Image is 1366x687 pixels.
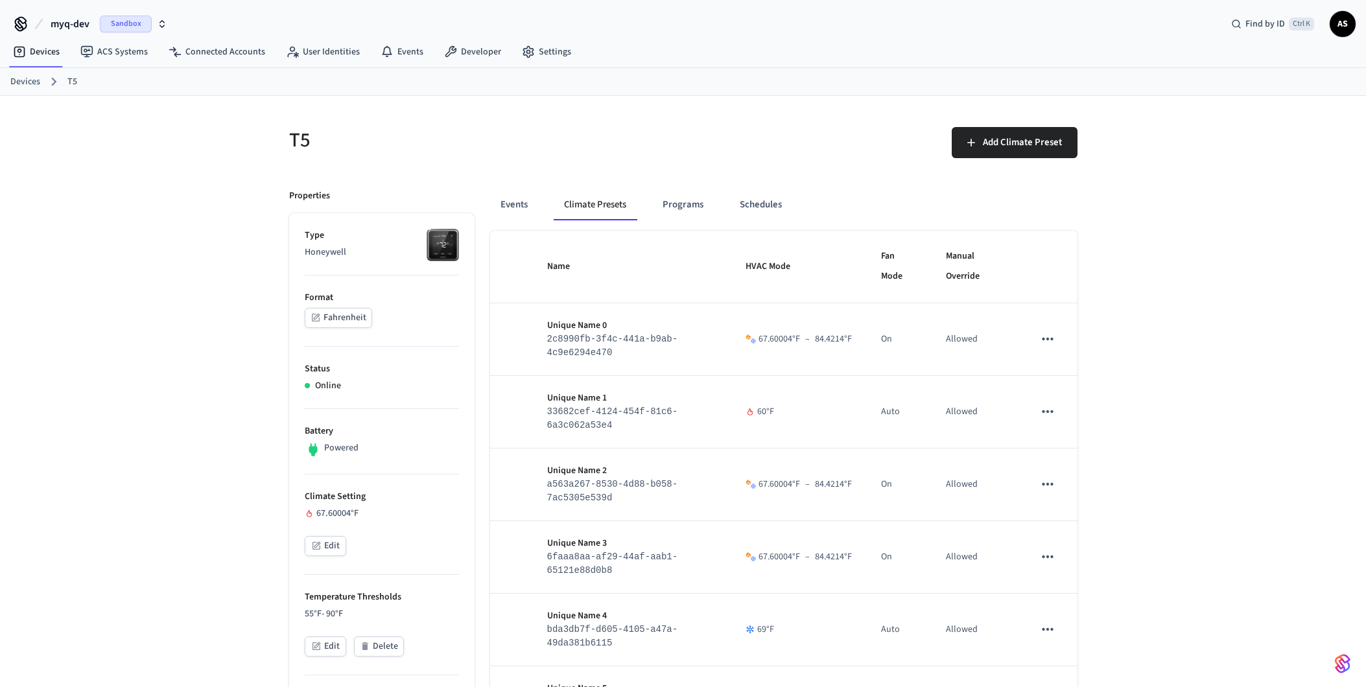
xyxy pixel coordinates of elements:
button: Events [490,189,538,220]
td: Allowed [930,521,1019,594]
span: – [805,478,810,491]
p: Battery [305,425,459,438]
code: 33682cef-4124-454f-81c6-6a3c062a53e4 [547,406,678,430]
td: Auto [866,376,930,448]
div: 67.60004 °F 84.4214 °F [759,332,852,346]
button: Schedules [729,189,792,220]
div: 67.60004 °F [305,507,459,520]
a: Connected Accounts [158,40,276,64]
p: Unique Name 1 [547,391,715,405]
td: Allowed [930,303,1019,376]
p: 55 °F - 90 °F [305,607,459,621]
th: Fan Mode [866,231,930,303]
h5: T5 [289,127,676,154]
code: a563a267-8530-4d88-b058-7ac5305e539d [547,479,678,503]
span: – [805,332,810,346]
td: On [866,521,930,594]
a: Devices [10,75,40,89]
a: Settings [512,40,582,64]
button: Edit [305,536,346,556]
p: Climate Setting [305,490,459,504]
img: SeamLogoGradient.69752ec5.svg [1335,653,1350,674]
button: AS [1330,11,1356,37]
a: User Identities [276,40,370,64]
p: Temperature Thresholds [305,590,459,604]
th: Name [532,231,731,303]
a: Devices [3,40,70,64]
p: Format [305,291,459,305]
a: Developer [434,40,512,64]
span: AS [1331,12,1354,36]
p: Powered [324,441,359,455]
td: On [866,303,930,376]
th: Manual Override [930,231,1019,303]
img: Heat Cool [746,552,756,562]
button: Add Climate Preset [952,127,1077,158]
td: Allowed [930,594,1019,666]
code: 6faaa8aa-af29-44af-aab1-65121e88d0b8 [547,552,678,576]
p: Status [305,362,459,376]
th: HVAC Mode [730,231,866,303]
a: ACS Systems [70,40,158,64]
img: honeywell_t5t6 [427,229,459,261]
p: Honeywell [305,246,459,259]
button: Climate Presets [554,189,637,220]
div: 60 °F [746,405,850,419]
p: Unique Name 0 [547,319,715,332]
div: Find by IDCtrl K [1221,12,1325,36]
p: Unique Name 4 [547,609,715,623]
button: Programs [652,189,714,220]
button: Delete [354,636,404,657]
span: Find by ID [1245,17,1285,30]
p: Unique Name 2 [547,464,715,478]
p: Type [305,229,459,242]
button: Edit [305,636,346,657]
img: Heat Cool [746,479,756,489]
td: Allowed [930,376,1019,448]
button: Fahrenheit [305,308,372,328]
div: 67.60004 °F 84.4214 °F [759,478,852,491]
img: Heat Cool [746,334,756,344]
td: On [866,448,930,521]
code: bda3db7f-d605-4105-a47a-49da381b6115 [547,624,678,648]
span: Add Climate Preset [983,134,1062,151]
div: 67.60004 °F 84.4214 °F [759,550,852,564]
p: Online [315,379,341,393]
a: T5 [67,75,77,89]
p: Unique Name 3 [547,537,715,550]
p: Properties [289,189,330,203]
span: Sandbox [100,16,152,32]
td: Allowed [930,448,1019,521]
a: Events [370,40,434,64]
span: Ctrl K [1289,17,1314,30]
div: 69 °F [746,623,850,636]
span: – [805,550,810,564]
code: 2c8990fb-3f4c-441a-b9ab-4c9e6294e470 [547,334,678,358]
span: myq-dev [51,16,89,32]
td: Auto [866,594,930,666]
